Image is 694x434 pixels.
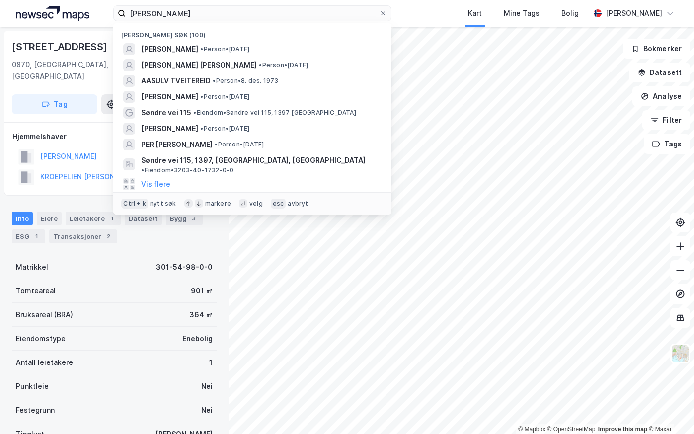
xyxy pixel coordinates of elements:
img: Z [671,344,690,363]
div: Matrikkel [16,261,48,273]
div: Ctrl + k [121,199,148,209]
span: Eiendom • Søndre vei 115, 1397 [GEOGRAPHIC_DATA] [193,109,356,117]
div: Leietakere [66,212,121,225]
a: Mapbox [518,426,545,433]
div: ESG [12,229,45,243]
div: 1 [107,214,117,223]
div: markere [205,200,231,208]
div: Info [12,212,33,225]
div: Hjemmelshaver [12,131,216,143]
div: Nei [201,404,213,416]
div: 3 [189,214,199,223]
div: Tomteareal [16,285,56,297]
div: 901 ㎡ [191,285,213,297]
div: Nei [201,380,213,392]
span: Søndre vei 115, 1397, [GEOGRAPHIC_DATA], [GEOGRAPHIC_DATA] [141,154,366,166]
div: avbryt [288,200,308,208]
iframe: Chat Widget [644,386,694,434]
div: Kart [468,7,482,19]
div: 0870, [GEOGRAPHIC_DATA], [GEOGRAPHIC_DATA] [12,59,141,82]
span: [PERSON_NAME] [141,123,198,135]
span: Person • [DATE] [215,141,264,148]
div: Antall leietakere [16,357,73,368]
div: [STREET_ADDRESS] [12,39,109,55]
div: Datasett [125,212,162,225]
span: [PERSON_NAME] [141,43,198,55]
button: Bokmerker [623,39,690,59]
img: logo.a4113a55bc3d86da70a041830d287a7e.svg [16,6,89,21]
div: 1 [209,357,213,368]
input: Søk på adresse, matrikkel, gårdeiere, leietakere eller personer [126,6,379,21]
button: Vis flere [141,178,170,190]
div: Enebolig [182,333,213,345]
span: Person • [DATE] [200,45,249,53]
span: • [141,166,144,174]
span: Person • [DATE] [200,93,249,101]
div: Festegrunn [16,404,55,416]
div: 364 ㎡ [189,309,213,321]
span: Eiendom • 3203-40-1732-0-0 [141,166,233,174]
div: velg [249,200,263,208]
span: [PERSON_NAME] [141,91,198,103]
div: Mine Tags [504,7,540,19]
span: Person • 8. des. 1973 [213,77,278,85]
span: AASULV TVEITEREID [141,75,211,87]
span: Søndre vei 115 [141,107,191,119]
div: Bruksareal (BRA) [16,309,73,321]
span: PER [PERSON_NAME] [141,139,213,150]
span: • [200,93,203,100]
div: esc [271,199,286,209]
span: • [193,109,196,116]
button: Filter [642,110,690,130]
button: Analyse [632,86,690,106]
span: • [200,45,203,53]
span: Person • [DATE] [259,61,308,69]
span: • [215,141,218,148]
span: [PERSON_NAME] [PERSON_NAME] [141,59,257,71]
div: Bolig [561,7,579,19]
span: • [200,125,203,132]
div: 2 [103,231,113,241]
a: Improve this map [598,426,647,433]
div: Punktleie [16,380,49,392]
span: • [259,61,262,69]
div: [PERSON_NAME] [606,7,662,19]
div: Bygg [166,212,203,225]
div: 301-54-98-0-0 [156,261,213,273]
div: Transaksjoner [49,229,117,243]
a: OpenStreetMap [547,426,596,433]
div: Eiere [37,212,62,225]
div: 1 [31,231,41,241]
div: Eiendomstype [16,333,66,345]
span: • [213,77,216,84]
div: [PERSON_NAME] søk (100) [113,23,391,41]
span: Person • [DATE] [200,125,249,133]
div: nytt søk [150,200,176,208]
button: Datasett [629,63,690,82]
button: Tags [644,134,690,154]
button: Tag [12,94,97,114]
